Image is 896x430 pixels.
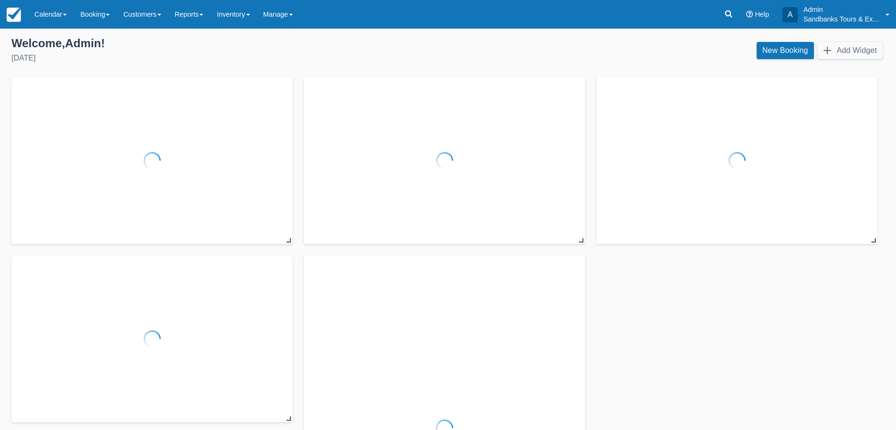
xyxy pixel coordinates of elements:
[7,8,21,22] img: checkfront-main-nav-mini-logo.png
[755,10,769,18] span: Help
[11,52,440,64] div: [DATE]
[746,11,753,18] i: Help
[803,14,880,24] p: Sandbanks Tours & Experiences
[803,5,880,14] p: Admin
[818,42,883,59] button: Add Widget
[11,36,440,51] div: Welcome , Admin !
[757,42,814,59] a: New Booking
[782,7,798,22] div: A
